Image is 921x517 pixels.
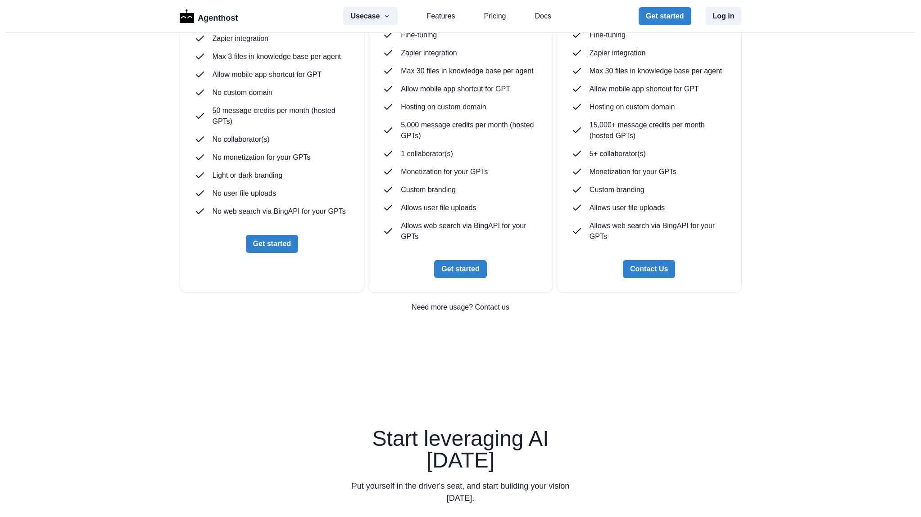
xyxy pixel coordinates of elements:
[590,84,699,94] p: Allow mobile app shortcut for GPT
[590,120,727,141] p: 15,000+ message credits per month (hosted GPTs)
[535,11,551,22] a: Docs
[401,48,457,58] p: Zapier integration
[198,9,238,24] p: Agenthost
[572,260,727,278] a: Contact Us
[434,260,486,278] button: Get started
[590,202,665,213] p: Allows user file uploads
[213,170,283,181] p: Light or dark branding
[343,7,398,25] button: Usecase
[213,105,350,127] p: 50 message credits per month (hosted GPTs)
[213,33,269,44] p: Zapier integration
[213,206,346,217] p: No web search via BingAPI for your GPTs
[590,148,646,159] p: 5+ collaborator(s)
[180,9,195,23] img: Logo
[590,30,626,40] p: Fine-tuning
[639,7,691,25] button: Get started
[401,166,488,177] p: Monetization for your GPTs
[213,134,270,145] p: No collaborator(s)
[348,428,574,471] h2: Start leveraging AI [DATE]
[348,480,574,504] p: Put yourself in the driver's seat, and start building your vision [DATE].
[401,102,486,112] p: Hosting on custom domain
[401,202,476,213] p: Allows user file uploads
[484,11,506,22] a: Pricing
[590,66,722,76] p: Max 30 files in knowledge base per agent
[213,87,272,98] p: No custom domain
[590,166,676,177] p: Monetization for your GPTs
[383,260,538,278] a: Get started
[401,220,538,242] p: Allows web search via BingAPI for your GPTs
[401,66,533,76] p: Max 30 files in knowledge base per agent
[590,184,644,195] p: Custom branding
[401,30,437,40] p: Fine-tuning
[590,102,675,112] p: Hosting on custom domain
[246,235,298,253] button: Get started
[213,69,322,80] p: Allow mobile app shortcut for GPT
[180,9,238,24] a: LogoAgenthost
[213,51,341,62] p: Max 3 files in knowledge base per agent
[195,235,350,253] a: Get started
[623,260,675,278] button: Contact Us
[401,184,456,195] p: Custom branding
[213,152,311,163] p: No monetization for your GPTs
[401,120,538,141] p: 5,000 message credits per month (hosted GPTs)
[213,188,276,199] p: No user file uploads
[590,220,727,242] p: Allows web search via BingAPI for your GPTs
[706,7,742,25] button: Log in
[401,148,453,159] p: 1 collaborator(s)
[426,11,455,22] a: Features
[401,84,510,94] p: Allow mobile app shortcut for GPT
[180,302,742,313] a: Need more usage? Contact us
[590,48,646,58] p: Zapier integration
